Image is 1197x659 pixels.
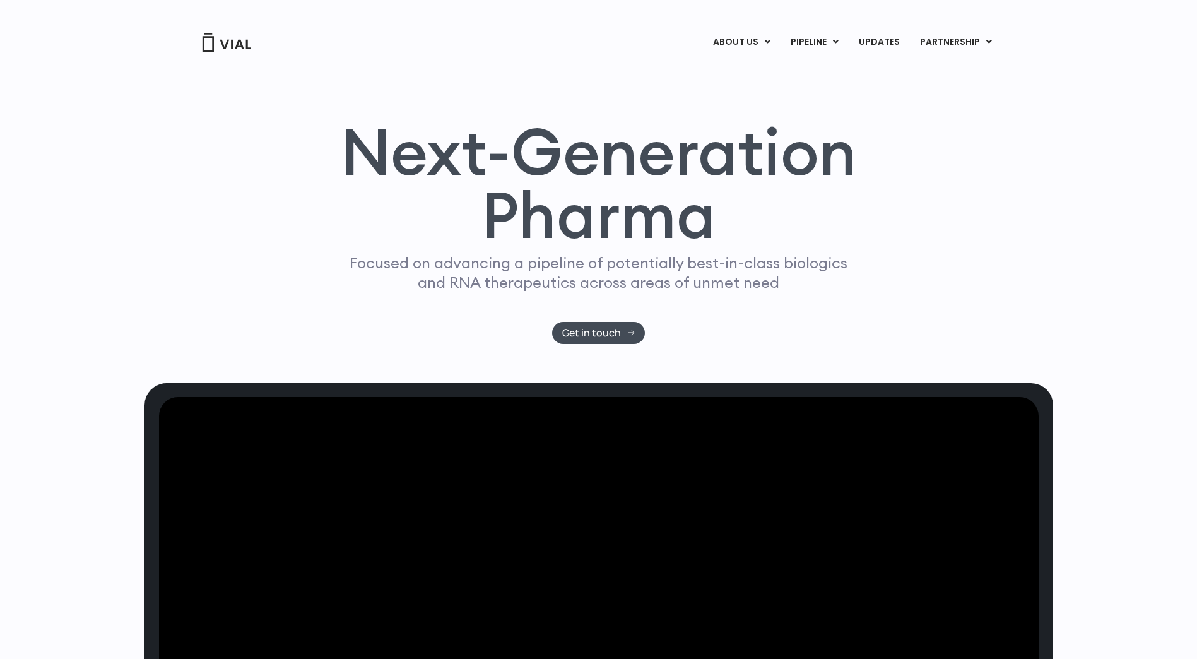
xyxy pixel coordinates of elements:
[552,322,645,344] a: Get in touch
[345,253,853,292] p: Focused on advancing a pipeline of potentially best-in-class biologics and RNA therapeutics acros...
[201,33,252,52] img: Vial Logo
[849,32,909,53] a: UPDATES
[781,32,848,53] a: PIPELINEMenu Toggle
[910,32,1002,53] a: PARTNERSHIPMenu Toggle
[326,120,872,247] h1: Next-Generation Pharma
[562,328,621,338] span: Get in touch
[703,32,780,53] a: ABOUT USMenu Toggle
